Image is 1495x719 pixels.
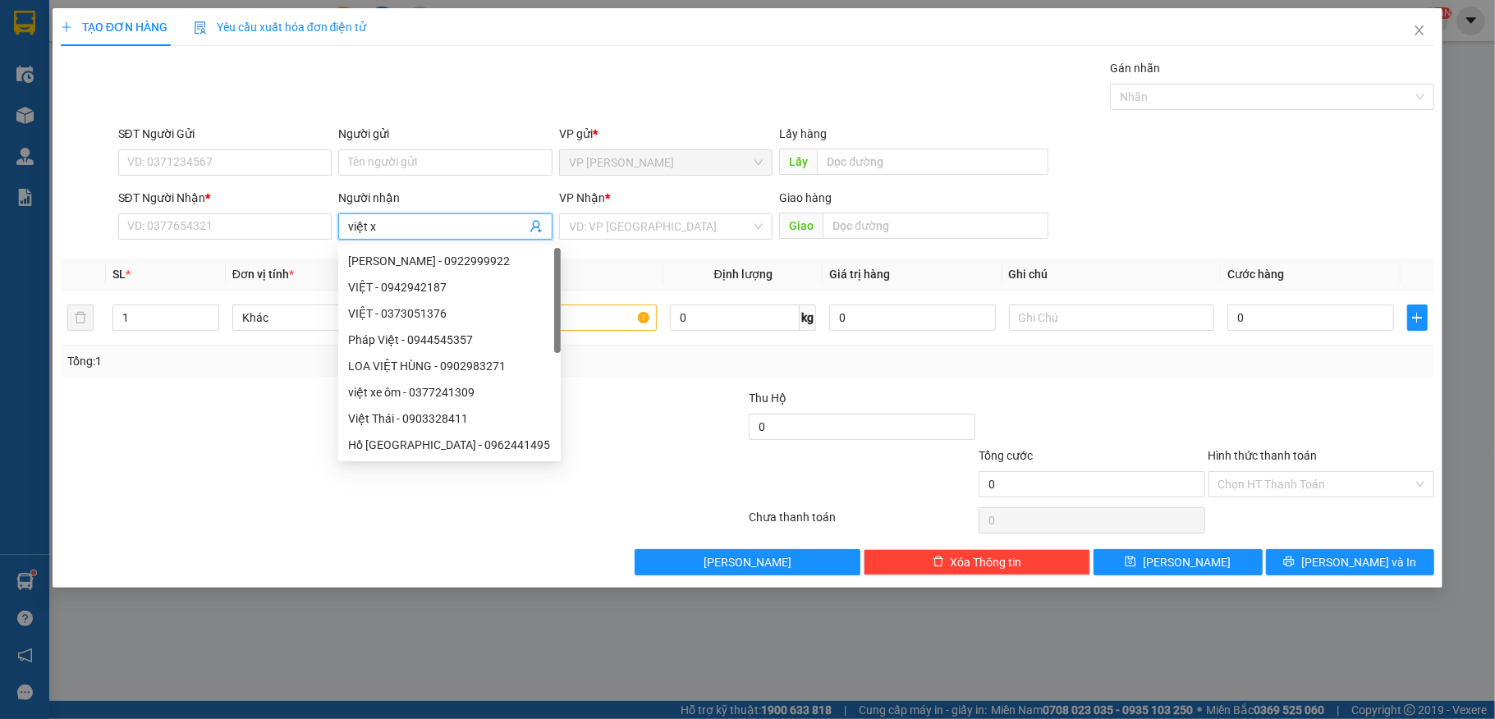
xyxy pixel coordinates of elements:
[338,189,553,207] div: Người nhận
[242,305,429,330] span: Khác
[749,392,786,405] span: Thu Hộ
[933,556,944,569] span: delete
[1110,62,1160,75] label: Gán nhãn
[348,278,551,296] div: VIỆT - 0942942187
[338,327,561,353] div: Pháp Việt - 0944545357
[348,410,551,428] div: Việt Thái - 0903328411
[61,21,167,34] span: TẠO ĐƠN HÀNG
[348,383,551,401] div: việt xe ôm - 0377241309
[348,305,551,323] div: VIỆT - 0373051376
[348,436,551,454] div: Hồ [GEOGRAPHIC_DATA] - 0962441495
[1408,311,1428,324] span: plus
[779,127,827,140] span: Lấy hàng
[194,21,207,34] img: icon
[106,24,158,158] b: BIÊN NHẬN GỬI HÀNG HÓA
[1283,556,1295,569] span: printer
[817,149,1048,175] input: Dọc đường
[338,405,561,432] div: Việt Thái - 0903328411
[138,62,226,76] b: [DOMAIN_NAME]
[338,300,561,327] div: VIỆT - 0373051376
[1002,259,1222,291] th: Ghi chú
[194,21,367,34] span: Yêu cầu xuất hóa đơn điện tử
[338,248,561,274] div: LÊ VIỆT HƯNG - 0922999922
[21,106,93,183] b: [PERSON_NAME]
[1301,553,1416,571] span: [PERSON_NAME] và In
[800,305,816,331] span: kg
[635,549,861,575] button: [PERSON_NAME]
[779,191,832,204] span: Giao hàng
[1125,556,1136,569] span: save
[338,125,553,143] div: Người gửi
[1009,305,1215,331] input: Ghi Chú
[348,252,551,270] div: [PERSON_NAME] - 0922999922
[338,353,561,379] div: LOA VIỆT HÙNG - 0902983271
[979,449,1033,462] span: Tổng cước
[864,549,1090,575] button: deleteXóa Thông tin
[232,268,294,281] span: Đơn vị tính
[704,553,791,571] span: [PERSON_NAME]
[138,78,226,98] li: (c) 2017
[779,149,817,175] span: Lấy
[1227,268,1284,281] span: Cước hàng
[178,21,218,60] img: logo.jpg
[1094,549,1263,575] button: save[PERSON_NAME]
[1413,24,1426,37] span: close
[348,331,551,349] div: Pháp Việt - 0944545357
[338,379,561,405] div: việt xe ôm - 0377241309
[348,357,551,375] div: LOA VIỆT HÙNG - 0902983271
[829,305,995,331] input: 0
[951,553,1022,571] span: Xóa Thông tin
[1407,305,1429,331] button: plus
[67,305,94,331] button: delete
[530,220,543,233] span: user-add
[559,125,773,143] div: VP gửi
[559,191,605,204] span: VP Nhận
[338,274,561,300] div: VIỆT - 0942942187
[112,268,126,281] span: SL
[118,189,332,207] div: SĐT Người Nhận
[338,432,561,458] div: Hồ Việt Tân - 0962441495
[1143,553,1231,571] span: [PERSON_NAME]
[779,213,823,239] span: Giao
[823,213,1048,239] input: Dọc đường
[1266,549,1435,575] button: printer[PERSON_NAME] và In
[829,268,890,281] span: Giá trị hàng
[61,21,72,33] span: plus
[714,268,773,281] span: Định lượng
[118,125,332,143] div: SĐT Người Gửi
[569,150,764,175] span: VP Phan Thiết
[747,508,977,537] div: Chưa thanh toán
[67,352,578,370] div: Tổng: 1
[1208,449,1318,462] label: Hình thức thanh toán
[1396,8,1442,54] button: Close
